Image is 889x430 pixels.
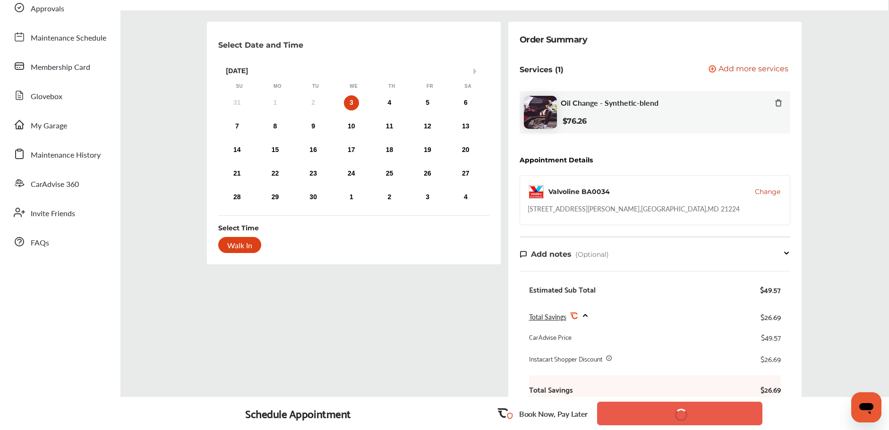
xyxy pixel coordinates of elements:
div: Choose Sunday, September 14th, 2025 [230,143,245,158]
div: $49.57 [761,332,781,342]
div: Choose Saturday, September 6th, 2025 [458,95,473,110]
a: Maintenance History [9,142,111,166]
div: Choose Sunday, September 21st, 2025 [230,166,245,181]
div: Choose Thursday, October 2nd, 2025 [382,190,397,205]
div: Estimated Sub Total [529,285,596,294]
div: Choose Wednesday, September 24th, 2025 [344,166,359,181]
a: Membership Card [9,54,111,78]
div: Not available Monday, September 1st, 2025 [268,95,283,110]
div: Choose Friday, September 26th, 2025 [420,166,435,181]
div: Choose Tuesday, September 23rd, 2025 [306,166,321,181]
div: Tu [311,83,320,90]
b: $26.69 [752,385,781,394]
div: We [349,83,359,90]
div: Choose Saturday, September 20th, 2025 [458,143,473,158]
p: Book Now, Pay Later [519,408,588,419]
div: Choose Wednesday, September 17th, 2025 [344,143,359,158]
div: Choose Monday, September 29th, 2025 [268,190,283,205]
div: Valvoline BA0034 [548,187,610,196]
div: Choose Wednesday, September 3rd, 2025 [344,95,359,110]
div: Choose Friday, September 12th, 2025 [420,119,435,134]
a: My Garage [9,112,111,137]
span: Invite Friends [31,208,75,220]
div: Choose Saturday, September 13th, 2025 [458,119,473,134]
img: logo-valvoline.png [528,183,545,200]
div: Choose Thursday, September 11th, 2025 [382,119,397,134]
div: Appointment Details [520,156,593,164]
div: Su [235,83,244,90]
a: Maintenance Schedule [9,25,111,49]
div: month 2025-09 [218,93,485,207]
div: Sa [463,83,473,90]
a: Add more services [709,65,790,74]
button: Next Month [473,68,480,75]
span: Add more services [718,65,788,74]
b: $76.26 [563,117,587,126]
span: Glovebox [31,91,62,103]
div: Choose Sunday, September 28th, 2025 [230,190,245,205]
div: Choose Tuesday, September 9th, 2025 [306,119,321,134]
div: Choose Thursday, September 4th, 2025 [382,95,397,110]
a: Glovebox [9,83,111,108]
a: Invite Friends [9,200,111,225]
img: oil-change-thumb.jpg [524,96,557,129]
div: Not available Sunday, August 31st, 2025 [230,95,245,110]
div: Th [387,83,396,90]
span: Total Savings [529,312,566,321]
div: CarAdvise Price [529,332,572,342]
a: FAQs [9,229,111,254]
div: Choose Sunday, September 7th, 2025 [230,119,245,134]
div: Schedule Appointment [245,407,351,420]
div: $49.57 [760,285,781,294]
div: Choose Friday, September 5th, 2025 [420,95,435,110]
b: Total Savings [529,385,573,394]
div: Fr [425,83,435,90]
div: [DATE] [221,67,487,75]
div: $26.69 [761,310,781,323]
span: My Garage [31,120,67,132]
span: Oil Change - Synthetic-blend [561,98,658,107]
p: Services (1) [520,65,564,74]
div: Choose Thursday, September 18th, 2025 [382,143,397,158]
div: Walk In [218,237,261,253]
p: Select Date and Time [218,41,303,50]
div: Mo [273,83,282,90]
img: note-icon.db9493fa.svg [520,250,527,258]
div: Not available Tuesday, September 2nd, 2025 [306,95,321,110]
div: Select Time [218,223,259,233]
span: Maintenance History [31,149,101,161]
span: CarAdvise 360 [31,178,79,191]
div: Choose Tuesday, September 30th, 2025 [306,190,321,205]
div: Choose Wednesday, October 1st, 2025 [344,190,359,205]
button: Add more services [709,65,788,74]
div: Choose Monday, September 15th, 2025 [268,143,283,158]
button: Save Date and Time [597,402,762,425]
a: CarAdvise 360 [9,171,111,195]
span: (Optional) [575,250,609,259]
button: Change [755,187,780,196]
div: Choose Friday, September 19th, 2025 [420,143,435,158]
div: Choose Tuesday, September 16th, 2025 [306,143,321,158]
div: Order Summary [520,33,588,46]
div: [STREET_ADDRESS][PERSON_NAME] , [GEOGRAPHIC_DATA] , MD 21224 [528,204,740,213]
div: Choose Saturday, September 27th, 2025 [458,166,473,181]
span: Approvals [31,3,64,15]
span: FAQs [31,237,49,249]
div: Instacart Shopper Discount [529,354,602,363]
div: Choose Friday, October 3rd, 2025 [420,190,435,205]
div: Choose Thursday, September 25th, 2025 [382,166,397,181]
span: Maintenance Schedule [31,32,106,44]
div: Choose Wednesday, September 10th, 2025 [344,119,359,134]
iframe: Button to launch messaging window [851,392,881,422]
div: Choose Saturday, October 4th, 2025 [458,190,473,205]
span: Add notes [531,250,572,259]
span: Membership Card [31,61,90,74]
div: $26.69 [761,354,781,363]
div: Choose Monday, September 22nd, 2025 [268,166,283,181]
div: Choose Monday, September 8th, 2025 [268,119,283,134]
